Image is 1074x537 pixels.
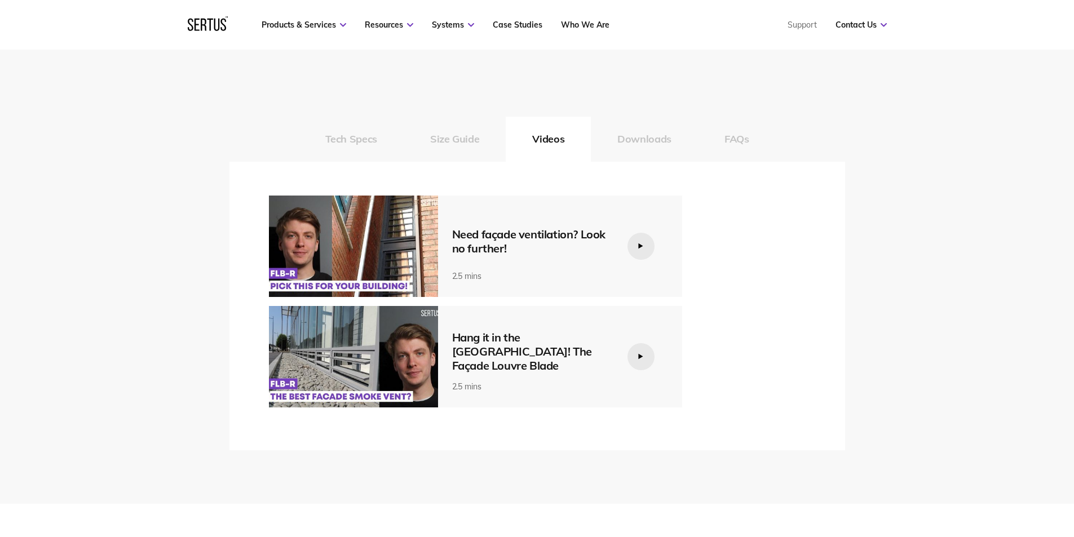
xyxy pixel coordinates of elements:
a: Contact Us [836,20,887,30]
a: Systems [432,20,474,30]
div: 2.5 mins [452,381,610,392]
iframe: Chat Widget [871,406,1074,537]
a: Case Studies [493,20,542,30]
a: Products & Services [262,20,346,30]
div: Need façade ventilation? Look no further! [452,227,610,255]
a: Support [788,20,817,30]
div: 2.5 mins [452,271,610,281]
a: Who We Are [561,20,609,30]
button: Tech Specs [299,117,404,162]
div: Hang it in the [GEOGRAPHIC_DATA]! The Façade Louvre Blade [452,330,610,372]
button: Downloads [591,117,698,162]
button: Size Guide [404,117,506,162]
a: Resources [365,20,413,30]
button: FAQs [698,117,776,162]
